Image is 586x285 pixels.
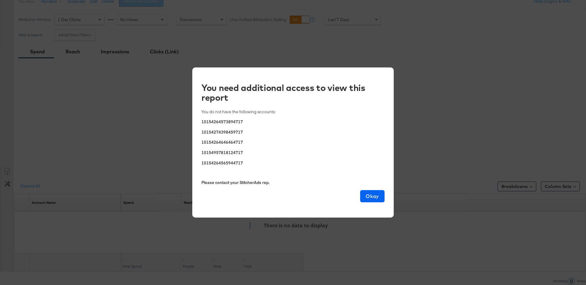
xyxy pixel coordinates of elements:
[201,160,243,166] strong: 10154264565944717
[201,83,385,102] div: You need additional access to view this report
[201,150,243,155] strong: 10154957818124717
[360,190,385,202] button: Okay
[201,119,243,124] strong: 10154264573894717
[363,192,382,200] span: Okay
[201,180,269,185] strong: Please contact your StitcherAds rep.
[201,139,243,145] strong: 10154264646464717
[201,129,243,135] strong: 10154274398459717
[201,109,385,115] span: You do not have the following accounts:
